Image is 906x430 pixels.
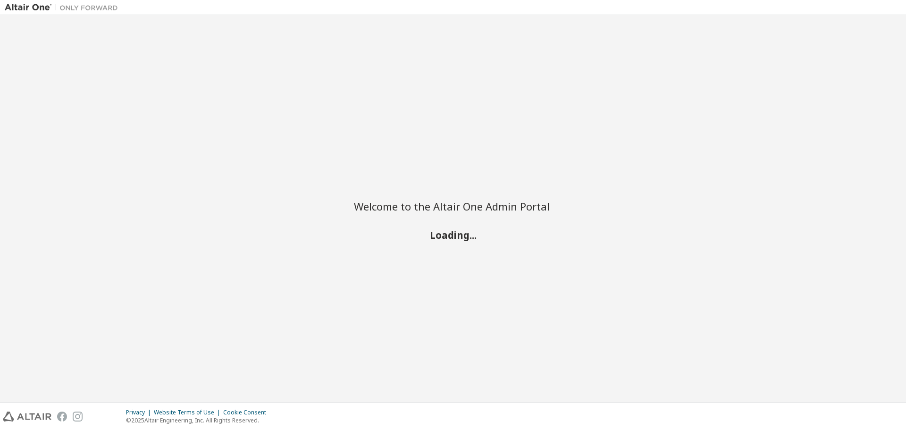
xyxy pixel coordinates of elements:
[354,200,552,213] h2: Welcome to the Altair One Admin Portal
[57,412,67,422] img: facebook.svg
[3,412,51,422] img: altair_logo.svg
[126,409,154,416] div: Privacy
[354,228,552,241] h2: Loading...
[73,412,83,422] img: instagram.svg
[223,409,272,416] div: Cookie Consent
[5,3,123,12] img: Altair One
[126,416,272,424] p: © 2025 Altair Engineering, Inc. All Rights Reserved.
[154,409,223,416] div: Website Terms of Use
